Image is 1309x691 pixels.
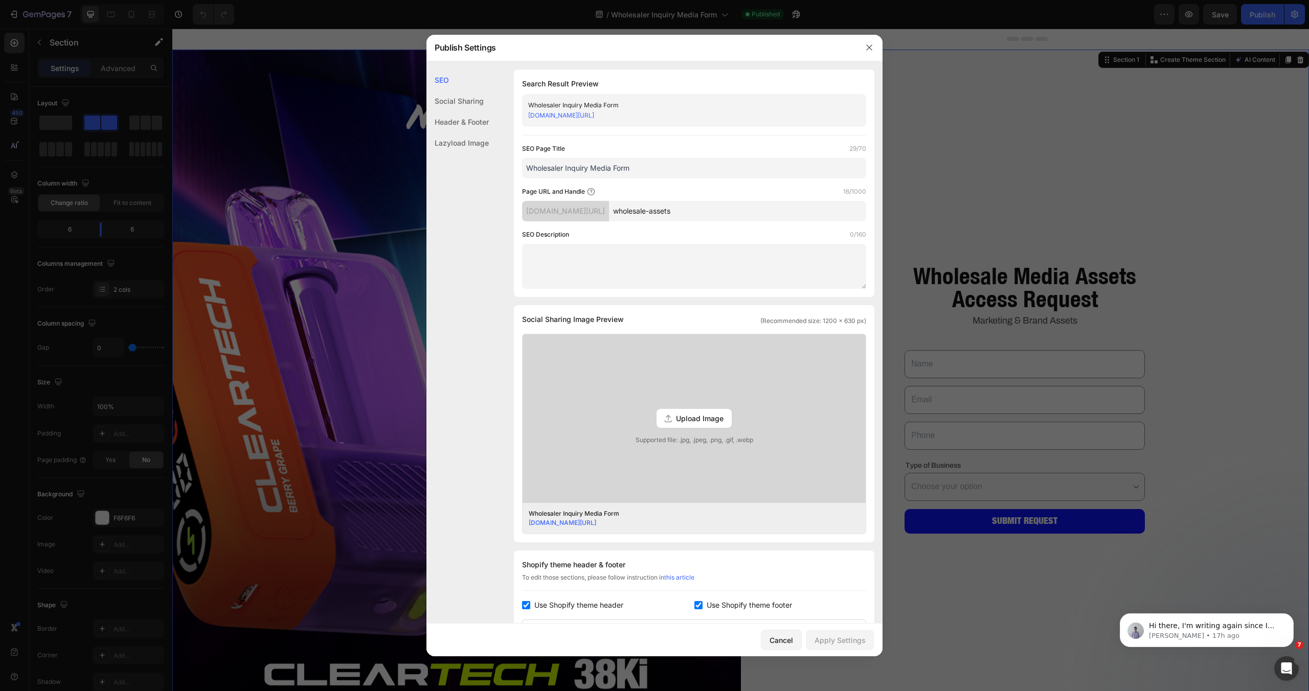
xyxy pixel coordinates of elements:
[529,509,844,518] div: Wholesaler Inquiry Media Form
[522,187,585,197] label: Page URL and Handle
[426,111,489,132] div: Header & Footer
[850,229,866,240] label: 0/160
[664,573,694,581] a: this article
[732,393,973,421] input: Phone
[849,144,866,154] label: 29/70
[676,413,724,424] span: Upload Image
[1104,592,1309,663] iframe: Intercom notifications message
[426,34,856,61] div: Publish Settings
[1274,656,1299,681] iframe: Intercom live chat
[820,485,885,501] div: Submit request
[843,187,866,197] label: 16/1000
[733,284,972,300] p: Marketing & Brand Assets
[523,435,866,445] span: Supported file: .jpg, .jpeg, .png, .gif, .webp
[707,599,792,611] span: Use Shopify theme footer
[426,90,489,111] div: Social Sharing
[733,430,972,443] p: Type of Business
[522,78,866,90] h1: Search Result Preview
[770,635,793,646] div: Cancel
[815,635,866,646] div: Apply Settings
[522,559,866,571] div: Shopify theme header & footer
[522,313,624,326] span: Social Sharing Image Preview
[529,519,596,526] a: [DOMAIN_NAME][URL]
[732,357,973,385] input: Email
[426,70,489,90] div: SEO
[939,27,969,36] div: Section 1
[732,480,973,505] button: Submit request
[609,201,866,221] input: Handle
[528,111,594,119] a: [DOMAIN_NAME][URL]
[1060,25,1105,37] button: AI Content
[760,316,866,326] span: (Recommended size: 1200 x 630 px)
[522,201,609,221] div: [DOMAIN_NAME][URL]
[426,132,489,153] div: Lazyload Image
[806,630,874,650] button: Apply Settings
[732,235,973,283] h1: Wholesale Media Assets Access Request
[522,573,866,591] div: To edit those sections, please follow instruction in
[988,27,1053,36] p: Create Theme Section
[522,229,569,240] label: SEO Description
[1295,641,1303,649] span: 7
[534,599,623,611] span: Use Shopify theme header
[761,630,802,650] button: Cancel
[528,100,843,110] div: Wholesaler Inquiry Media Form
[732,321,973,350] input: Name
[522,144,565,154] label: SEO Page Title
[522,158,866,178] input: Title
